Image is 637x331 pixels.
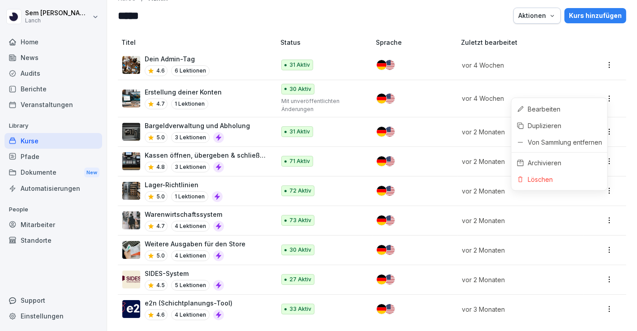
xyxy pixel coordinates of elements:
div: Archivieren [528,158,561,168]
div: Von Sammlung entfernen [528,138,602,147]
div: Kurs hinzufügen [569,11,622,21]
div: Löschen [528,175,553,184]
div: Bearbeiten [528,104,560,114]
div: Aktionen [518,11,556,21]
div: Duplizieren [528,121,561,130]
